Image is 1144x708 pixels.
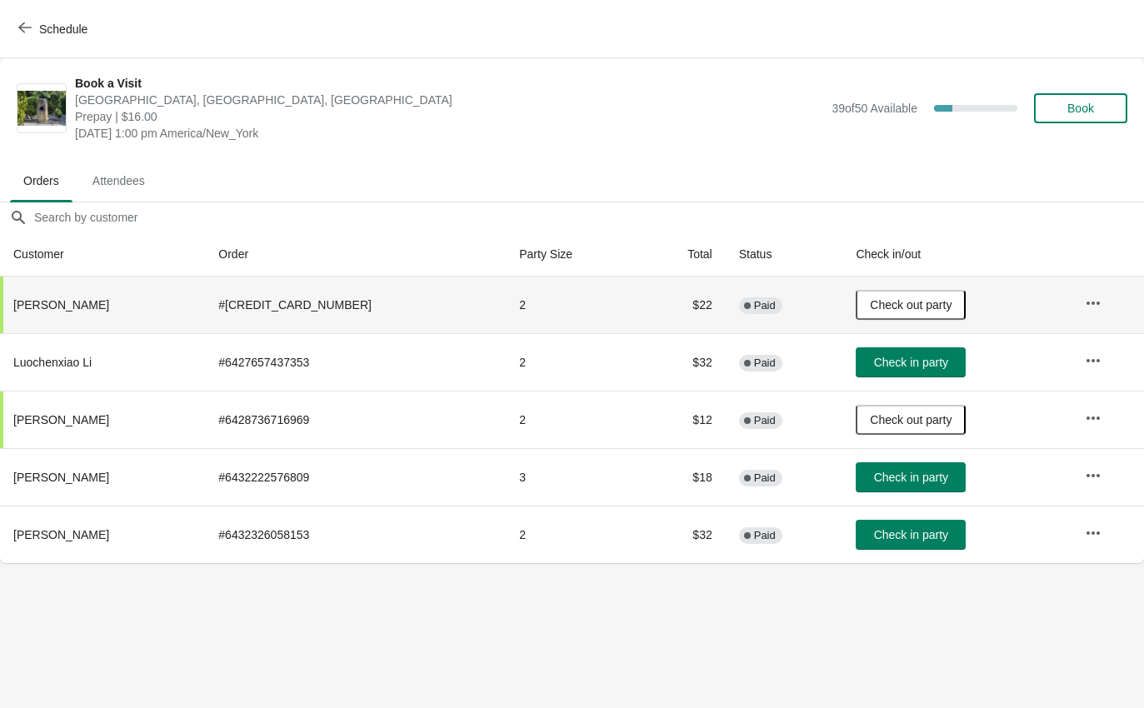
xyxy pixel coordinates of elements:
span: Orders [10,166,72,196]
td: $22 [640,277,726,333]
button: Check out party [856,290,966,320]
span: 39 of 50 Available [832,102,917,115]
span: Book [1067,102,1094,115]
button: Check out party [856,405,966,435]
th: Status [726,232,843,277]
span: [PERSON_NAME] [13,471,109,484]
span: Paid [754,356,776,370]
td: # 6432222576809 [205,448,506,506]
span: [GEOGRAPHIC_DATA], [GEOGRAPHIC_DATA], [GEOGRAPHIC_DATA] [75,92,823,108]
th: Check in/out [842,232,1072,277]
span: Luochenxiao Li [13,356,92,369]
span: Prepay | $16.00 [75,108,823,125]
span: Paid [754,471,776,485]
td: 3 [506,448,639,506]
span: Book a Visit [75,75,823,92]
td: $12 [640,391,726,448]
button: Check in party [856,347,966,377]
span: Check in party [874,356,948,369]
td: # [CREDIT_CARD_NUMBER] [205,277,506,333]
button: Check in party [856,462,966,492]
span: Paid [754,414,776,427]
th: Total [640,232,726,277]
button: Schedule [8,14,101,44]
td: 2 [506,277,639,333]
td: $18 [640,448,726,506]
span: Check out party [870,413,952,426]
th: Order [205,232,506,277]
td: 2 [506,391,639,448]
td: $32 [640,333,726,391]
span: Schedule [39,22,87,36]
span: [PERSON_NAME] [13,528,109,541]
span: Paid [754,299,776,312]
button: Check in party [856,520,966,550]
span: [PERSON_NAME] [13,298,109,312]
span: Paid [754,529,776,542]
td: # 6427657437353 [205,333,506,391]
span: Attendees [79,166,158,196]
span: Check out party [870,298,952,312]
span: Check in party [874,471,948,484]
td: # 6428736716969 [205,391,506,448]
input: Search by customer [33,202,1144,232]
button: Book [1034,93,1127,123]
td: $32 [640,506,726,563]
span: Check in party [874,528,948,541]
span: [DATE] 1:00 pm America/New_York [75,125,823,142]
td: 2 [506,506,639,563]
td: # 6432326058153 [205,506,506,563]
td: 2 [506,333,639,391]
span: [PERSON_NAME] [13,413,109,426]
img: Book a Visit [17,91,66,126]
th: Party Size [506,232,639,277]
